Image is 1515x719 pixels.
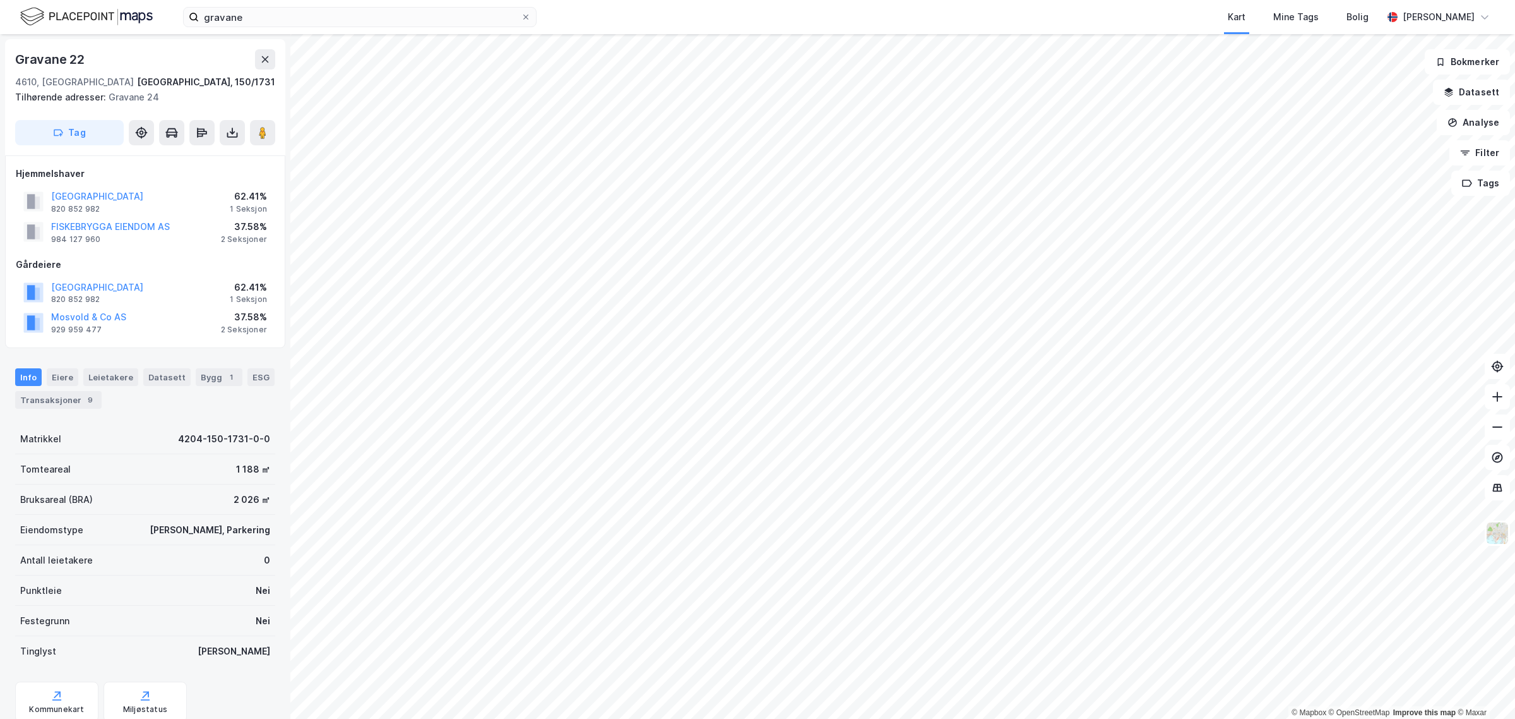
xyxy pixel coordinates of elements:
div: 37.58% [221,310,267,325]
div: Info [15,368,42,386]
img: Z [1485,521,1509,545]
div: Festegrunn [20,613,69,629]
div: Bygg [196,368,242,386]
div: Miljøstatus [123,704,167,715]
a: Improve this map [1393,708,1456,717]
div: 62.41% [230,189,267,204]
div: Nei [256,613,270,629]
div: Punktleie [20,583,62,598]
div: 62.41% [230,280,267,295]
div: 4610, [GEOGRAPHIC_DATA] [15,75,134,90]
button: Tags [1451,171,1510,196]
div: Mine Tags [1273,9,1319,25]
div: ESG [247,368,275,386]
div: Tinglyst [20,644,56,659]
div: Eiere [47,368,78,386]
div: 2 026 ㎡ [234,492,270,507]
div: [PERSON_NAME] [1403,9,1475,25]
div: Bolig [1346,9,1369,25]
div: Eiendomstype [20,523,83,538]
iframe: Chat Widget [1452,658,1515,719]
div: Antall leietakere [20,553,93,568]
div: Leietakere [83,368,138,386]
div: Matrikkel [20,432,61,447]
div: [GEOGRAPHIC_DATA], 150/1731 [137,75,275,90]
div: Gårdeiere [16,257,275,272]
a: Mapbox [1292,708,1326,717]
div: Kommunekart [29,704,84,715]
div: 929 959 477 [51,325,102,335]
button: Filter [1449,140,1510,166]
div: Gravane 24 [15,90,265,105]
div: 0 [264,553,270,568]
div: Datasett [143,368,191,386]
button: Tag [15,120,124,145]
div: Transaksjoner [15,391,102,409]
div: Tomteareal [20,462,71,477]
div: 1 [225,371,237,384]
div: Kontrollprogram for chat [1452,658,1515,719]
div: 2 Seksjoner [221,325,267,335]
div: Hjemmelshaver [16,166,275,181]
div: 37.58% [221,219,267,234]
button: Bokmerker [1425,49,1510,75]
div: 2 Seksjoner [221,234,267,245]
button: Analyse [1437,110,1510,135]
div: 1 Seksjon [230,294,267,305]
div: 984 127 960 [51,234,100,245]
div: Gravane 22 [15,49,87,69]
div: Kart [1228,9,1245,25]
input: Søk på adresse, matrikkel, gårdeiere, leietakere eller personer [199,8,521,27]
div: 820 852 982 [51,294,100,305]
div: 4204-150-1731-0-0 [178,432,270,447]
div: Nei [256,583,270,598]
div: 9 [84,394,97,406]
a: OpenStreetMap [1329,708,1390,717]
div: 1 Seksjon [230,204,267,214]
div: 820 852 982 [51,204,100,214]
div: 1 188 ㎡ [236,462,270,477]
span: Tilhørende adresser: [15,92,109,102]
div: Bruksareal (BRA) [20,492,93,507]
div: [PERSON_NAME] [198,644,270,659]
img: logo.f888ab2527a4732fd821a326f86c7f29.svg [20,6,153,28]
button: Datasett [1433,80,1510,105]
div: [PERSON_NAME], Parkering [150,523,270,538]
